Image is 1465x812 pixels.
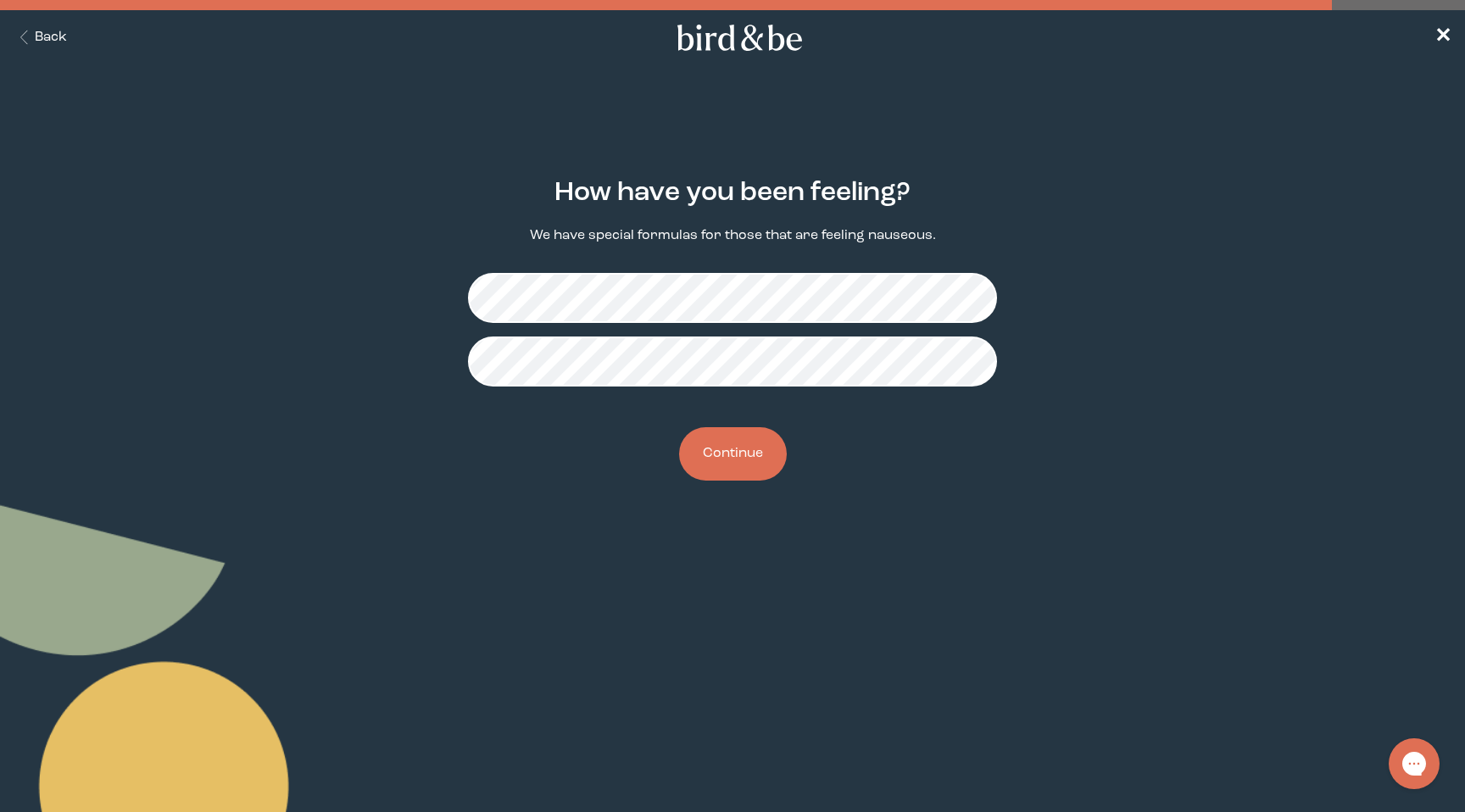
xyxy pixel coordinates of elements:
h2: How have you been feeling? [554,174,911,213]
iframe: Gorgias live chat messenger [1380,732,1448,795]
p: We have special formulas for those that are feeling nauseous. [530,226,936,246]
a: ✕ [1434,23,1451,53]
button: Continue [679,427,787,481]
button: Back Button [14,28,67,47]
span: ✕ [1434,27,1451,47]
